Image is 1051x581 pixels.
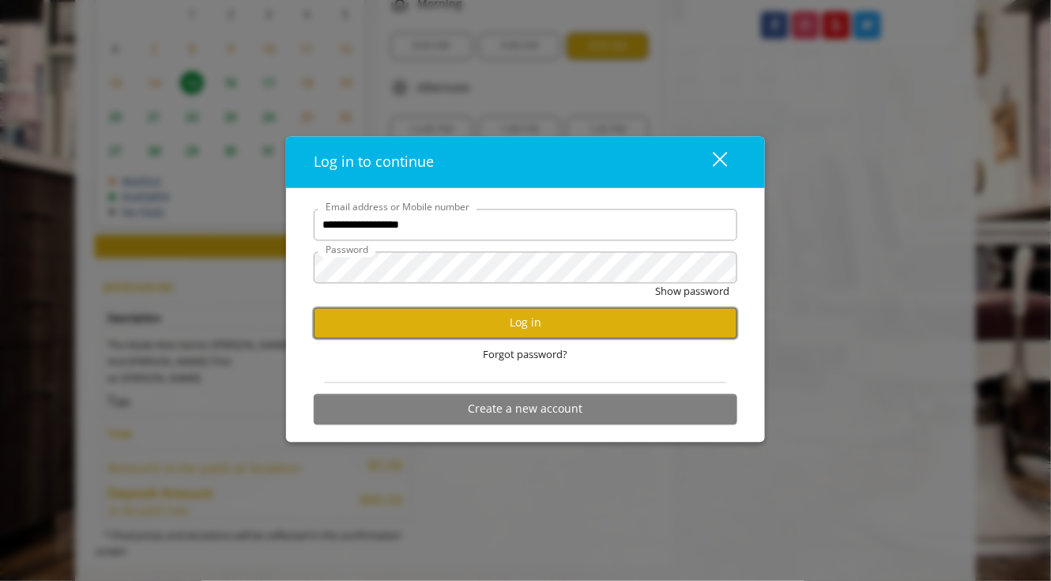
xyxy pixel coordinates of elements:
span: Forgot password? [484,347,568,364]
button: Log in [314,308,737,339]
button: Create a new account [314,394,737,424]
input: Email address or Mobile number [314,209,737,241]
div: close dialog [695,150,726,174]
button: close dialog [684,146,737,179]
label: Email address or Mobile number [318,200,477,215]
label: Password [318,243,376,258]
span: Log in to continue [314,153,434,172]
input: Password [314,252,737,284]
button: Show password [655,284,729,300]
